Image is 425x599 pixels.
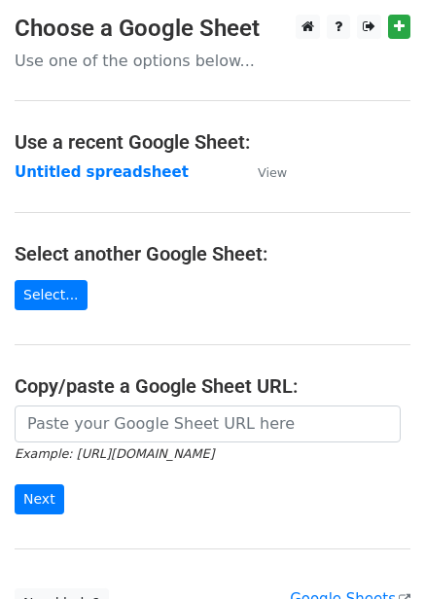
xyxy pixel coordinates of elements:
input: Next [15,484,64,514]
h4: Select another Google Sheet: [15,242,410,265]
a: View [238,163,287,181]
a: Untitled spreadsheet [15,163,189,181]
input: Paste your Google Sheet URL here [15,405,401,442]
small: View [258,165,287,180]
h3: Choose a Google Sheet [15,15,410,43]
h4: Copy/paste a Google Sheet URL: [15,374,410,398]
a: Select... [15,280,88,310]
p: Use one of the options below... [15,51,410,71]
h4: Use a recent Google Sheet: [15,130,410,154]
small: Example: [URL][DOMAIN_NAME] [15,446,214,461]
iframe: Chat Widget [328,506,425,599]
